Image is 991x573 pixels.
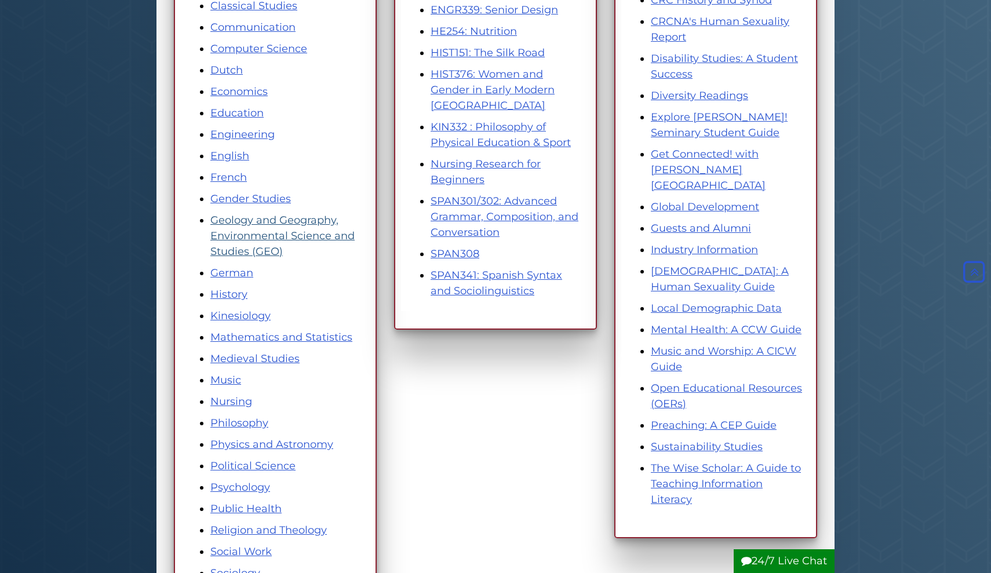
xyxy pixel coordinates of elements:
a: German [210,267,253,279]
a: Mathematics and Statistics [210,331,352,344]
a: Get Connected! with [PERSON_NAME][GEOGRAPHIC_DATA] [651,148,766,192]
a: Social Work [210,545,272,558]
button: 24/7 Live Chat [734,549,835,573]
a: Medieval Studies [210,352,300,365]
a: Mental Health: A CCW Guide [651,323,801,336]
a: Geology and Geography, Environmental Science and Studies (GEO) [210,214,355,258]
a: KIN332 : Philosophy of Physical Education & Sport [431,121,571,149]
a: The Wise Scholar: A Guide to Teaching Information Literacy [651,462,801,506]
a: Music [210,374,241,386]
a: Explore [PERSON_NAME]! Seminary Student Guide [651,111,788,139]
a: Religion and Theology [210,524,327,536]
a: Political Science [210,459,296,472]
a: Philosophy [210,417,268,429]
a: SPAN308 [431,247,479,260]
a: Public Health [210,502,282,515]
a: Preaching: A CEP Guide [651,419,777,432]
a: [DEMOGRAPHIC_DATA]: A Human Sexuality Guide [651,265,789,293]
a: SPAN301/302: Advanced Grammar, Composition, and Conversation [431,195,578,239]
a: Physics and Astronomy [210,438,333,451]
a: Nursing [210,395,252,408]
a: Nursing Research for Beginners [431,158,541,186]
a: Global Development [651,200,759,213]
a: Education [210,107,264,119]
a: History [210,288,247,301]
a: French [210,171,247,184]
a: HIST151: The Silk Road [431,46,545,59]
a: CRCNA's Human Sexuality Report [651,15,789,43]
a: Industry Information [651,243,758,256]
a: Kinesiology [210,309,271,322]
a: HE254: Nutrition [431,25,517,38]
a: Computer Science [210,42,307,55]
a: Economics [210,85,268,98]
a: Back to Top [960,265,988,278]
a: Dutch [210,64,243,76]
a: Engineering [210,128,275,141]
a: SPAN341: Spanish Syntax and Sociolinguistics [431,269,562,297]
a: Sustainability Studies [651,440,763,453]
a: HIST376: Women and Gender in Early Modern [GEOGRAPHIC_DATA] [431,68,555,112]
a: Local Demographic Data [651,302,782,315]
a: Music and Worship: A CICW Guide [651,345,796,373]
a: Gender Studies [210,192,291,205]
a: Psychology [210,481,270,494]
a: Diversity Readings [651,89,748,102]
a: Communication [210,21,296,34]
a: Open Educational Resources (OERs) [651,382,802,410]
a: Disability Studies: A Student Success [651,52,798,81]
a: ENGR339: Senior Design [431,3,558,16]
a: Guests and Alumni [651,222,751,235]
a: English [210,149,249,162]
